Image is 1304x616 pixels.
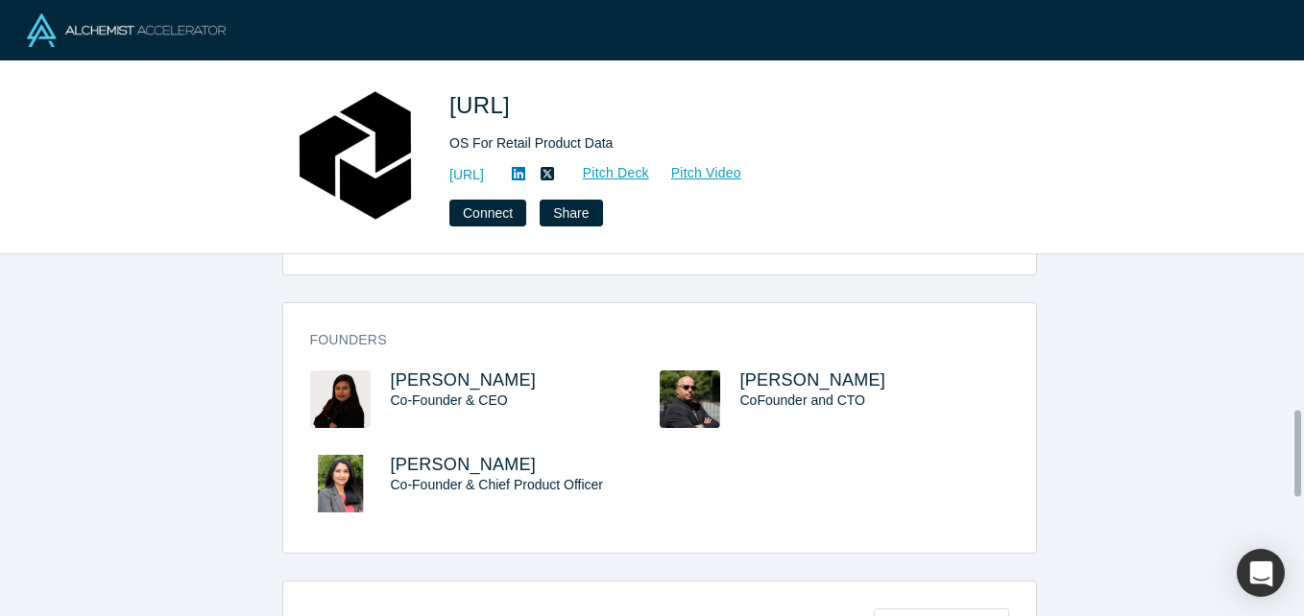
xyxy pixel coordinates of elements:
img: Atronous.ai's Logo [288,88,423,223]
a: [PERSON_NAME] [740,370,886,390]
button: Share [540,200,602,226]
img: Alchemist Logo [27,13,226,47]
span: Co-Founder & CEO [391,392,508,408]
a: [PERSON_NAME] [391,370,537,390]
h3: Founders [310,330,982,350]
button: Connect [449,200,526,226]
a: [URL] [449,165,484,185]
span: [URL] [449,92,517,118]
span: Co-Founder & Chief Product Officer [391,477,604,492]
img: Surajit Dutta's Profile Image [660,370,720,428]
img: Niru Anisetti's Profile Image [310,455,371,512]
img: Jayashree Dutta's Profile Image [310,370,371,428]
span: CoFounder and CTO [740,392,865,408]
a: Pitch Deck [562,162,650,184]
div: OS For Retail Product Data [449,133,987,154]
a: Pitch Video [650,162,742,184]
a: [PERSON_NAME] [391,455,537,474]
